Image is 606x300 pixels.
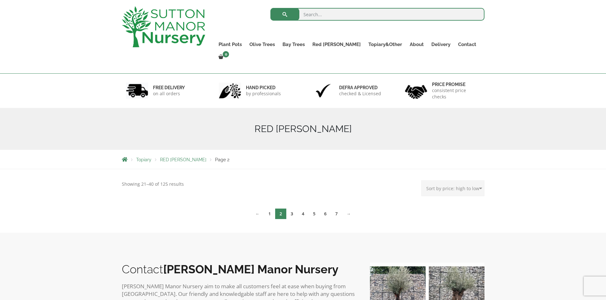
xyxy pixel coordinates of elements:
img: 3.jpg [312,83,334,99]
span: 0 [223,51,229,57]
a: RED [PERSON_NAME] [160,157,206,162]
a: Page 7 [331,209,342,219]
a: Red [PERSON_NAME] [309,40,365,49]
a: Page 6 [320,209,331,219]
a: Plant Pots [215,40,246,49]
h6: Price promise [432,82,480,87]
a: Page 5 [309,209,320,219]
input: Search... [270,8,484,21]
a: Contact [454,40,480,49]
h2: Contact [122,263,357,276]
a: Page 1 [264,209,275,219]
nav: Product Pagination [122,208,484,222]
a: Topiary&Other [365,40,406,49]
img: logo [122,6,205,47]
a: Page 3 [286,209,297,219]
p: Showing 21–40 of 125 results [122,180,184,188]
img: 4.jpg [405,81,427,100]
a: Bay Trees [279,40,309,49]
nav: Breadcrumbs [122,157,484,162]
h6: Defra approved [339,85,381,90]
a: Olive Trees [246,40,279,49]
b: [PERSON_NAME] Manor Nursery [163,263,338,276]
p: on all orders [153,90,185,97]
a: Topiary [136,157,151,162]
a: 0 [215,53,231,62]
p: checked & Licensed [339,90,381,97]
select: Shop order [421,180,484,196]
p: consistent price checks [432,87,480,100]
a: ← [251,209,264,219]
a: Page 4 [297,209,309,219]
a: → [342,209,355,219]
h6: FREE DELIVERY [153,85,185,90]
img: 1.jpg [126,83,148,99]
img: 2.jpg [219,83,241,99]
span: Page 2 [275,209,286,219]
a: About [406,40,428,49]
p: by professionals [246,90,281,97]
h6: hand picked [246,85,281,90]
a: Delivery [428,40,454,49]
span: Page 2 [215,157,229,162]
h1: RED [PERSON_NAME] [122,123,484,135]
